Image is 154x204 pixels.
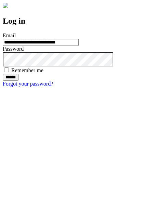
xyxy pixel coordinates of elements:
[3,81,53,87] a: Forgot your password?
[3,16,151,26] h2: Log in
[3,3,8,8] img: logo-4e3dc11c47720685a147b03b5a06dd966a58ff35d612b21f08c02c0306f2b779.png
[3,46,24,52] label: Password
[11,67,43,73] label: Remember me
[3,33,16,38] label: Email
